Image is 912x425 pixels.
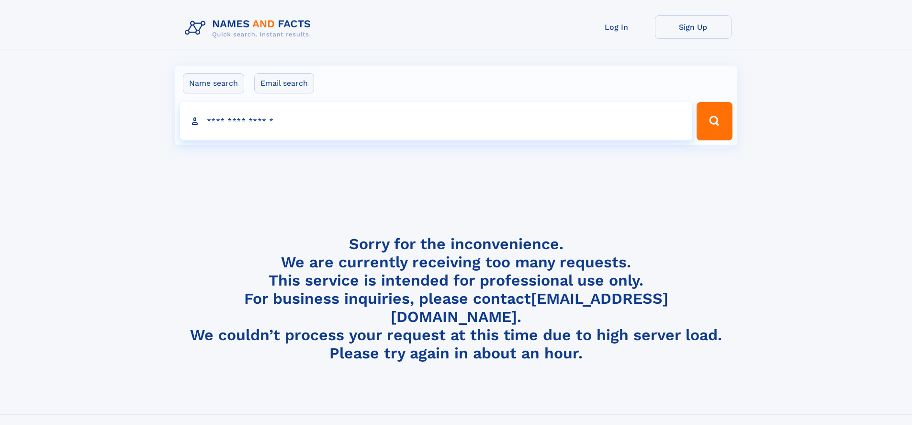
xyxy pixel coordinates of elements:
[391,289,668,326] a: [EMAIL_ADDRESS][DOMAIN_NAME]
[183,73,244,93] label: Name search
[180,102,693,140] input: search input
[181,15,319,41] img: Logo Names and Facts
[254,73,314,93] label: Email search
[655,15,732,39] a: Sign Up
[697,102,732,140] button: Search Button
[578,15,655,39] a: Log In
[181,235,732,363] h4: Sorry for the inconvenience. We are currently receiving too many requests. This service is intend...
